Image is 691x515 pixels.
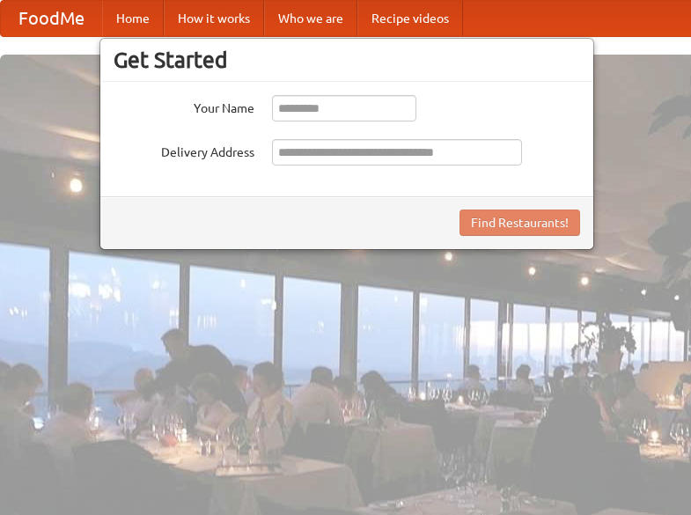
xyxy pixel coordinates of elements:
[164,1,264,36] a: How it works
[114,47,580,73] h3: Get Started
[1,1,102,36] a: FoodMe
[357,1,463,36] a: Recipe videos
[102,1,164,36] a: Home
[459,210,580,236] button: Find Restaurants!
[264,1,357,36] a: Who we are
[114,95,254,117] label: Your Name
[114,139,254,161] label: Delivery Address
